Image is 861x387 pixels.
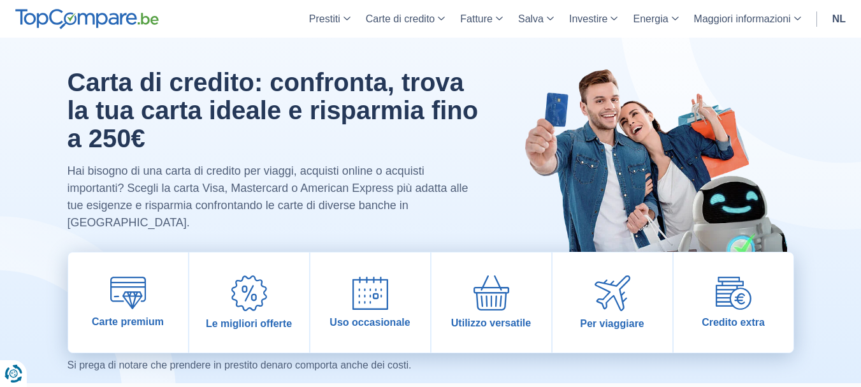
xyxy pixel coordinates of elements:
font: Hai bisogno di una carta di credito per viaggi, acquisti online o acquisti importanti? Scegli la ... [68,164,468,229]
img: Carte premium [110,277,146,309]
font: Credito extra [702,317,765,328]
font: Carta di credito: confronta, trova la tua carta ideale e risparmia fino a 250€ [68,68,479,152]
font: Prestiti [309,13,340,24]
a: Carte premium [68,252,188,353]
font: Uso occasionale [329,317,410,328]
font: Energia [633,13,668,24]
img: TopCompare [15,9,159,29]
font: Carte di credito [366,13,435,24]
font: Maggiori informazioni [694,13,791,24]
font: Investire [569,13,607,24]
font: Utilizzo versatile [451,318,531,328]
font: nl [832,13,846,24]
a: Per viaggiare [553,252,672,353]
a: Le migliori offerte [189,252,309,353]
img: Le migliori offerte [231,275,267,311]
font: Le migliori offerte [206,318,292,329]
a: Utilizzo versatile [431,252,551,353]
font: Fatture [460,13,493,24]
img: eroe dell'immagine [514,38,794,283]
a: Credito extra [674,252,793,353]
font: Carte premium [92,316,164,327]
img: Credito extra [716,277,751,309]
img: Uso occasionale [352,277,388,310]
font: Salva [518,13,544,24]
a: Uso occasionale [310,252,430,353]
font: Per viaggiare [580,318,644,329]
img: Utilizzo versatile [474,275,509,310]
img: Per viaggiare [595,275,630,311]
